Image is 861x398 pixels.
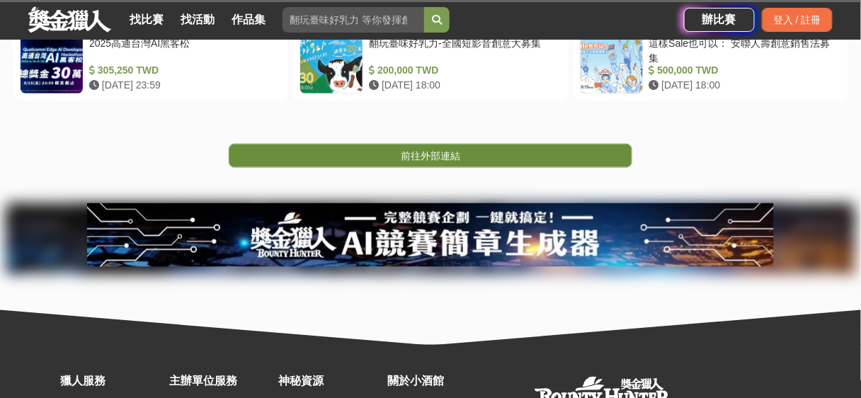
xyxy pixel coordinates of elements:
[573,23,848,101] a: 這樣Sale也可以： 安聯人壽創意銷售法募集 500,000 TWD [DATE] 18:00
[60,373,162,390] div: 獵人服務
[87,203,774,267] img: e66c81bb-b616-479f-8cf1-2a61d99b1888.jpg
[369,78,555,93] div: [DATE] 18:00
[369,63,555,78] div: 200,000 TWD
[283,7,424,33] input: 翻玩臺味好乳力 等你發揮創意！
[89,63,275,78] div: 305,250 TWD
[13,23,288,101] a: 2025高通台灣AI黑客松 305,250 TWD [DATE] 23:59
[387,373,489,390] div: 關於小酒館
[369,36,555,63] div: 翻玩臺味好乳力-全國短影音創意大募集
[124,10,169,30] a: 找比賽
[278,373,380,390] div: 神秘資源
[229,144,632,168] a: 前往外部連結
[684,8,755,32] a: 辦比賽
[89,78,275,93] div: [DATE] 23:59
[175,10,220,30] a: 找活動
[169,373,271,390] div: 主辦單位服務
[89,36,275,63] div: 2025高通台灣AI黑客松
[762,8,833,32] div: 登入 / 註冊
[649,63,836,78] div: 500,000 TWD
[226,10,271,30] a: 作品集
[292,23,568,101] a: 翻玩臺味好乳力-全國短影音創意大募集 200,000 TWD [DATE] 18:00
[649,36,836,63] div: 這樣Sale也可以： 安聯人壽創意銷售法募集
[649,78,836,93] div: [DATE] 18:00
[401,150,460,161] span: 前往外部連結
